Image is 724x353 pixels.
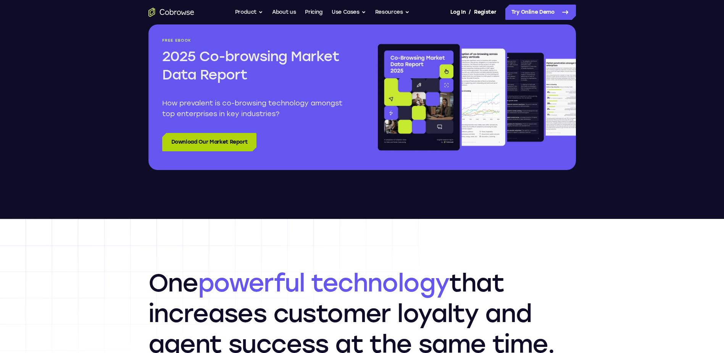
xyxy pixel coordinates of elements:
img: Co-browsing market overview report book pages [376,38,576,156]
button: Product [235,5,263,20]
button: Use Cases [332,5,366,20]
a: Download Our Market Report [162,133,257,151]
a: Pricing [305,5,322,20]
a: Register [474,5,496,20]
p: Free ebook [162,38,348,43]
a: Try Online Demo [505,5,576,20]
a: Log In [450,5,466,20]
a: Go to the home page [148,8,194,17]
button: Resources [375,5,410,20]
span: powerful technology [198,268,450,298]
h2: 2025 Co-browsing Market Data Report [162,47,348,84]
a: About us [272,5,296,20]
span: / [469,8,471,17]
p: How prevalent is co-browsing technology amongst top enterprises in key industries? [162,98,348,119]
